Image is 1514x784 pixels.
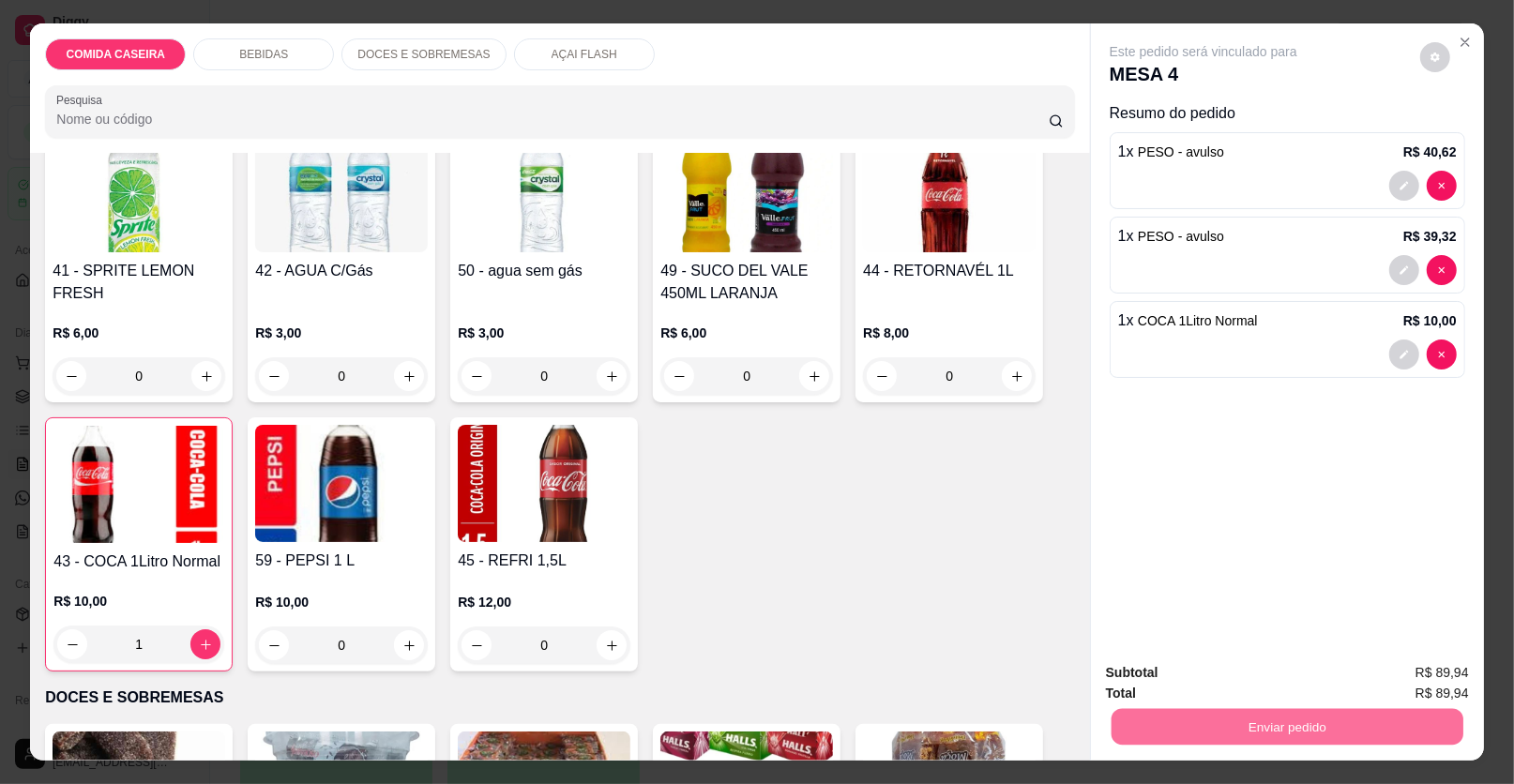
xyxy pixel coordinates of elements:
p: 1 x [1118,225,1224,248]
p: BEBIDAS [239,47,288,62]
button: decrease-product-quantity [867,361,897,391]
button: decrease-product-quantity [1427,339,1457,369]
button: decrease-product-quantity [259,630,289,660]
img: product-image [255,135,428,252]
p: DOCES E SOBREMESAS [45,686,1074,709]
p: Resumo do pedido [1110,102,1465,125]
p: R$ 3,00 [255,324,428,342]
img: product-image [458,425,630,542]
h4: 50 - agua sem gás [458,260,630,282]
h4: 59 - PEPSI 1 L [255,550,428,572]
p: R$ 6,00 [53,324,225,342]
span: COCA 1Litro Normal [1138,313,1258,328]
h4: 42 - AGUA C/Gás [255,260,428,282]
p: R$ 3,00 [458,324,630,342]
button: increase-product-quantity [394,361,424,391]
h4: 45 - REFRI 1,5L [458,550,630,572]
p: R$ 39,32 [1403,227,1457,246]
p: R$ 10,00 [53,592,224,611]
button: decrease-product-quantity [1427,255,1457,285]
button: decrease-product-quantity [56,361,86,391]
span: PESO - avulso [1138,144,1224,159]
p: Este pedido será vinculado para [1110,42,1297,61]
button: decrease-product-quantity [462,361,492,391]
button: increase-product-quantity [191,361,221,391]
img: product-image [53,135,225,252]
input: Pesquisa [56,110,1049,128]
p: R$ 8,00 [863,324,1036,342]
button: decrease-product-quantity [1389,339,1419,369]
button: increase-product-quantity [799,361,829,391]
button: increase-product-quantity [190,629,220,659]
img: product-image [863,135,1036,252]
button: increase-product-quantity [597,630,627,660]
h4: 44 - RETORNAVÉL 1L [863,260,1036,282]
span: PESO - avulso [1138,229,1224,244]
img: product-image [255,425,428,542]
button: Close [1450,27,1480,57]
button: decrease-product-quantity [1389,171,1419,201]
p: R$ 12,00 [458,593,630,611]
button: increase-product-quantity [1002,361,1032,391]
button: decrease-product-quantity [664,361,694,391]
p: R$ 10,00 [255,593,428,611]
p: R$ 6,00 [660,324,833,342]
button: increase-product-quantity [394,630,424,660]
img: product-image [660,135,833,252]
button: decrease-product-quantity [57,629,87,659]
button: decrease-product-quantity [259,361,289,391]
h4: 41 - SPRITE LEMON FRESH [53,260,225,305]
p: R$ 10,00 [1403,311,1457,330]
button: decrease-product-quantity [1427,171,1457,201]
p: 1 x [1118,309,1258,332]
button: Enviar pedido [1112,709,1463,746]
button: decrease-product-quantity [462,630,492,660]
p: AÇAI FLASH [552,47,617,62]
button: increase-product-quantity [597,361,627,391]
button: decrease-product-quantity [1420,42,1450,72]
p: 1 x [1118,141,1224,163]
p: DOCES E SOBREMESAS [357,47,490,62]
p: COMIDA CASEIRA [67,47,166,62]
p: MESA 4 [1110,61,1297,87]
button: decrease-product-quantity [1389,255,1419,285]
img: product-image [458,135,630,252]
h4: 43 - COCA 1Litro Normal [53,550,224,573]
img: product-image [53,426,224,543]
h4: 49 - SUCO DEL VALE 450ML LARANJA [660,260,833,305]
label: Pesquisa [56,92,109,108]
p: R$ 40,62 [1403,143,1457,161]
